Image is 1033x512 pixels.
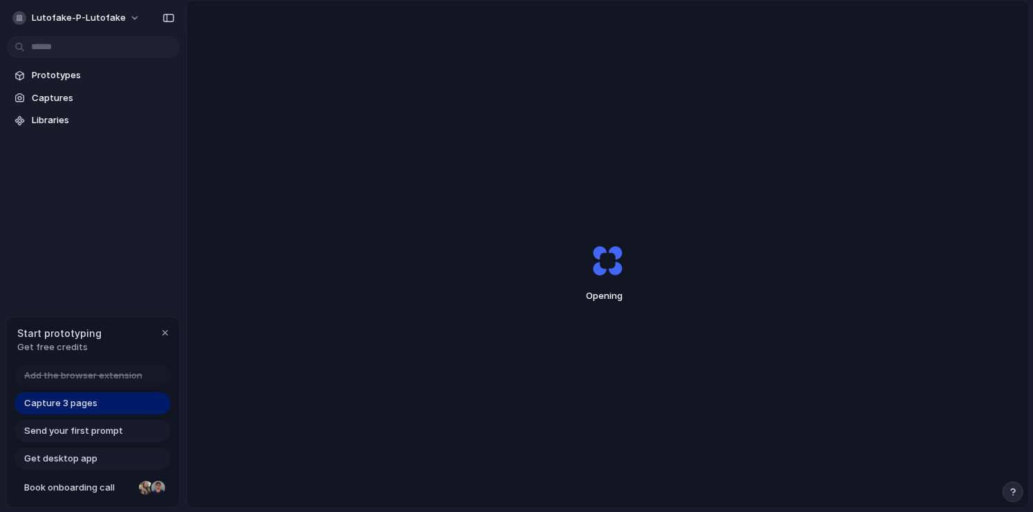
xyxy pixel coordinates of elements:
span: Libraries [32,113,174,127]
a: Get desktop app [15,448,171,470]
span: Book onboarding call [24,481,133,495]
a: Prototypes [7,65,180,86]
span: Get free credits [17,340,102,354]
span: Get desktop app [24,452,97,466]
span: Add the browser extension [24,369,142,383]
span: Opening [560,289,656,303]
span: Send your first prompt [24,424,123,438]
span: Captures [32,91,174,105]
button: lutofake-p-lutofake [7,7,147,29]
a: Book onboarding call [15,477,171,499]
span: Prototypes [32,68,174,82]
span: lutofake-p-lutofake [32,11,126,25]
a: Libraries [7,110,180,131]
a: Captures [7,88,180,109]
span: Capture 3 pages [24,396,97,410]
span: Start prototyping [17,326,102,340]
div: Nicole Kubica [138,479,154,496]
div: Christian Iacullo [150,479,167,496]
